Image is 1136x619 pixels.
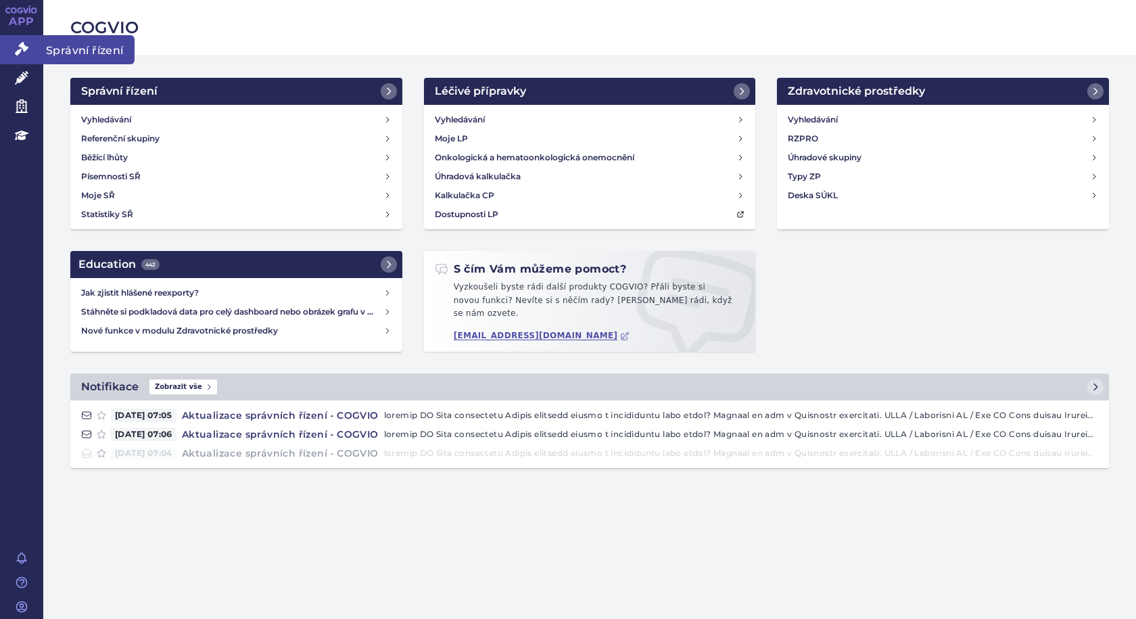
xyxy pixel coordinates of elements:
a: Referenční skupiny [76,129,397,148]
a: RZPRO [782,129,1104,148]
h4: RZPRO [788,132,818,145]
h4: Stáhněte si podkladová data pro celý dashboard nebo obrázek grafu v COGVIO App modulu Analytics [81,305,383,319]
h4: Vyhledávání [788,113,838,127]
a: Typy ZP [782,167,1104,186]
a: NotifikaceZobrazit vše [70,373,1109,400]
h4: Vyhledávání [81,113,131,127]
a: Vyhledávání [782,110,1104,129]
h2: Léčivé přípravky [435,83,526,99]
h4: Dostupnosti LP [435,208,498,221]
a: Vyhledávání [76,110,397,129]
span: Zobrazit vše [149,380,217,394]
span: [DATE] 07:05 [111,409,176,422]
a: Statistiky SŘ [76,205,397,224]
a: Onkologická a hematoonkologická onemocnění [429,148,751,167]
h4: Statistiky SŘ [81,208,133,221]
h4: Moje LP [435,132,468,145]
a: Education442 [70,251,402,278]
a: Správní řízení [70,78,402,105]
p: Vyzkoušeli byste rádi další produkty COGVIO? Přáli byste si novou funkci? Nevíte si s něčím rady?... [435,281,745,326]
a: Kalkulačka CP [429,186,751,205]
h2: Education [78,256,160,273]
a: Běžící lhůty [76,148,397,167]
span: [DATE] 07:04 [111,446,176,460]
h4: Kalkulačka CP [435,189,494,202]
a: Úhradové skupiny [782,148,1104,167]
h2: S čím Vám můžeme pomoct? [435,262,627,277]
h2: Notifikace [81,379,139,395]
span: Správní řízení [43,35,135,64]
a: [EMAIL_ADDRESS][DOMAIN_NAME] [454,331,630,341]
h4: Jak zjistit hlášené reexporty? [81,286,383,300]
h4: Typy ZP [788,170,821,183]
h4: Deska SÚKL [788,189,838,202]
h4: Úhradová kalkulačka [435,170,521,183]
a: Nové funkce v modulu Zdravotnické prostředky [76,321,397,340]
h2: Zdravotnické prostředky [788,83,925,99]
a: Jak zjistit hlášené reexporty? [76,283,397,302]
a: Zdravotnické prostředky [777,78,1109,105]
p: loremip DO Sita consectetu Adipis elitsedd eiusmo t incididuntu labo etdol? Magnaal en adm v Quis... [384,409,1098,422]
a: Úhradová kalkulačka [429,167,751,186]
h4: Nové funkce v modulu Zdravotnické prostředky [81,324,383,338]
h4: Písemnosti SŘ [81,170,141,183]
a: Léčivé přípravky [424,78,756,105]
a: Dostupnosti LP [429,205,751,224]
p: loremip DO Sita consectetu Adipis elitsedd eiusmo t incididuntu labo etdol? Magnaal en adm v Quis... [384,428,1098,441]
p: loremip DO Sita consectetu Adipis elitsedd eiusmo t incididuntu labo etdol? Magnaal en adm v Quis... [384,446,1098,460]
span: [DATE] 07:06 [111,428,176,441]
a: Vyhledávání [429,110,751,129]
h4: Úhradové skupiny [788,151,861,164]
span: 442 [141,259,160,270]
h2: Správní řízení [81,83,158,99]
h2: COGVIO [70,16,1109,39]
a: Moje LP [429,129,751,148]
h4: Referenční skupiny [81,132,160,145]
h4: Moje SŘ [81,189,115,202]
h4: Aktualizace správních řízení - COGVIO [176,409,384,422]
h4: Běžící lhůty [81,151,128,164]
h4: Onkologická a hematoonkologická onemocnění [435,151,634,164]
a: Písemnosti SŘ [76,167,397,186]
h4: Aktualizace správních řízení - COGVIO [176,446,384,460]
a: Deska SÚKL [782,186,1104,205]
h4: Aktualizace správních řízení - COGVIO [176,428,384,441]
a: Moje SŘ [76,186,397,205]
a: Stáhněte si podkladová data pro celý dashboard nebo obrázek grafu v COGVIO App modulu Analytics [76,302,397,321]
h4: Vyhledávání [435,113,485,127]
